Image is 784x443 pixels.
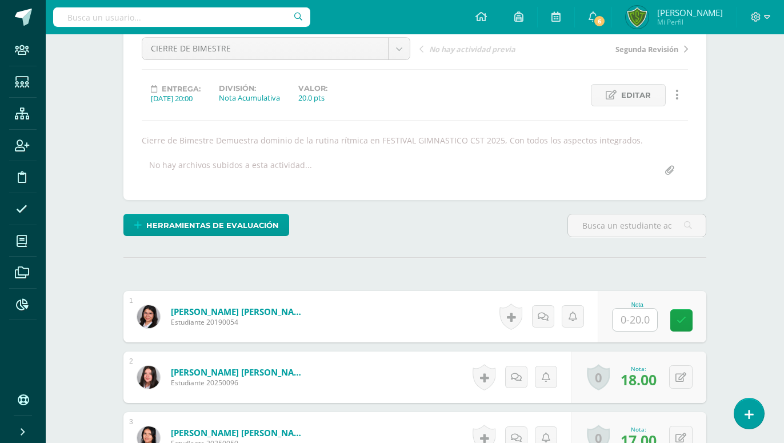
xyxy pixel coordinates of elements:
a: 0 [587,364,610,390]
a: Segunda Revisión [554,43,688,54]
a: [PERSON_NAME] [PERSON_NAME] [171,427,308,438]
a: Herramientas de evaluación [123,214,289,236]
input: 0-20.0 [613,309,657,331]
span: Estudiante 20190054 [171,317,308,327]
span: CIERRE DE BIMESTRE [151,38,379,59]
span: 18.00 [621,370,657,389]
div: [DATE] 20:00 [151,93,201,103]
div: Nota [612,302,662,308]
div: No hay archivos subidos a esta actividad... [149,159,312,182]
a: CIERRE DE BIMESTRE [142,38,410,59]
span: Mi Perfil [657,17,723,27]
a: [PERSON_NAME] [PERSON_NAME] [171,366,308,378]
span: Herramientas de evaluación [146,215,279,236]
div: Nota: [621,425,657,433]
div: Nota Acumulativa [219,93,280,103]
span: [PERSON_NAME] [657,7,723,18]
input: Busca un usuario... [53,7,310,27]
span: No hay actividad previa [429,44,515,54]
label: División: [219,84,280,93]
img: a027cb2715fc0bed0e3d53f9a5f0b33d.png [626,6,649,29]
div: 20.0 pts [298,93,327,103]
span: Editar [621,85,651,106]
input: Busca un estudiante aquí... [568,214,706,237]
span: Entrega: [162,85,201,93]
img: c02891d8a5a6d677a3f7fada83703349.png [137,366,160,389]
a: [PERSON_NAME] [PERSON_NAME] [171,306,308,317]
span: 6 [593,15,606,27]
span: Segunda Revisión [615,44,678,54]
span: Estudiante 20250096 [171,378,308,388]
div: Nota: [621,365,657,373]
label: Valor: [298,84,327,93]
div: Cierre de Bimestre Demuestra dominio de la rutina rítmica en FESTIVAL GIMNASTICO CST 2025, Con to... [137,135,693,146]
img: c80106f381e3b0861f40f69dc4c4b64b.png [137,305,160,328]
